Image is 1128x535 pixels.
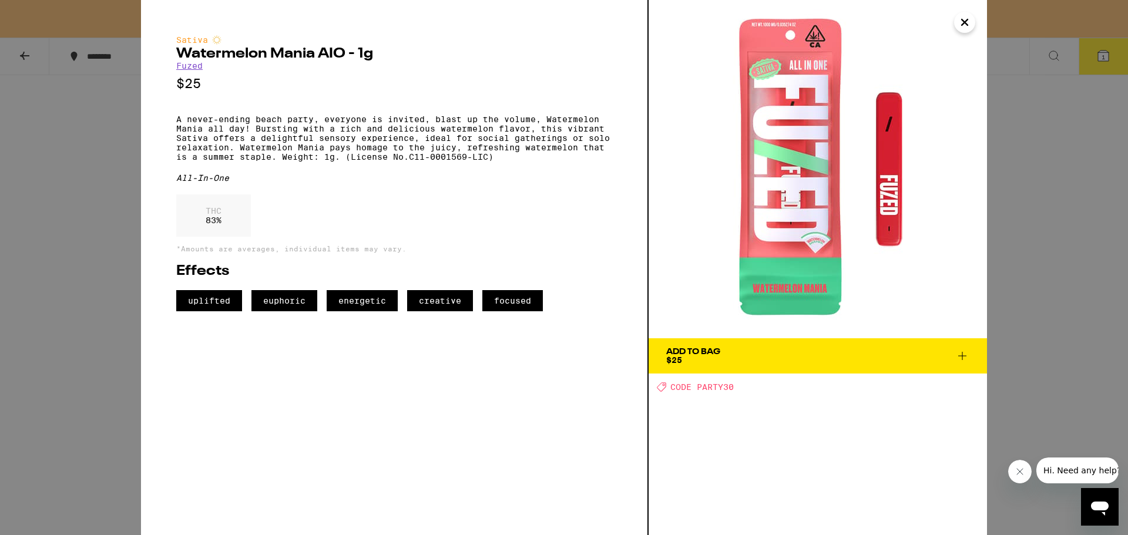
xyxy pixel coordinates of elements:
[482,290,543,311] span: focused
[176,264,612,278] h2: Effects
[176,47,612,61] h2: Watermelon Mania AIO - 1g
[954,12,975,33] button: Close
[251,290,317,311] span: euphoric
[212,35,221,45] img: sativaColor.svg
[7,8,85,18] span: Hi. Need any help?
[670,382,734,392] span: CODE PARTY30
[327,290,398,311] span: energetic
[176,115,612,161] p: A never-ending beach party, everyone is invited, blast up the volume, Watermelon Mania all day! B...
[666,355,682,365] span: $25
[407,290,473,311] span: creative
[1036,457,1119,483] iframe: Message from company
[1081,488,1119,526] iframe: Button to launch messaging window
[666,348,720,356] div: Add To Bag
[649,338,987,374] button: Add To Bag$25
[206,206,221,216] p: THC
[176,76,612,91] p: $25
[176,194,251,237] div: 83 %
[176,35,612,45] div: Sativa
[176,290,242,311] span: uplifted
[176,173,612,183] div: All-In-One
[176,245,612,253] p: *Amounts are averages, individual items may vary.
[1008,460,1032,483] iframe: Close message
[176,61,203,70] a: Fuzed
